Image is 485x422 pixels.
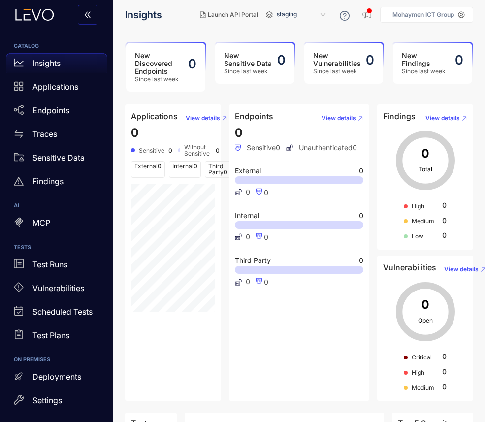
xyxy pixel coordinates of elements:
span: View details [186,115,220,122]
p: Findings [32,177,64,186]
a: Applications [6,77,107,100]
span: External [235,167,261,174]
a: Scheduled Tests [6,302,107,325]
span: 0 [246,278,250,286]
a: Test Plans [6,325,107,349]
span: 0 [442,217,447,225]
span: 0 [264,233,268,241]
p: Sensitive Data [32,153,85,162]
span: Since last week [402,68,446,75]
button: View details [314,110,363,126]
p: Mohaymen ICT Group [392,11,454,18]
b: 0 [168,147,172,154]
a: Sensitive Data [6,148,107,171]
span: Third Party [235,257,271,264]
span: Sensitive [139,147,164,154]
span: staging [277,7,328,23]
h6: CATALOG [14,43,99,49]
span: double-left [84,11,92,20]
a: Traces [6,124,107,148]
span: View details [322,115,356,122]
span: warning [14,176,24,186]
span: 0 [158,162,162,170]
span: Insights [125,9,162,21]
h3: New Findings [402,52,446,67]
b: 0 [216,147,220,154]
a: Findings [6,171,107,195]
span: Medium [412,217,434,225]
h4: Vulnerabilities [383,263,436,272]
h6: ON PREMISES [14,357,99,363]
a: Endpoints [6,100,107,124]
button: Launch API Portal [192,7,266,23]
h3: New Discovered Endpoints [135,52,188,75]
p: Insights [32,59,61,67]
p: Applications [32,82,78,91]
span: Launch API Portal [208,11,258,18]
h3: New Sensitive Data [224,52,272,67]
span: Low [412,232,423,240]
p: Traces [32,130,57,138]
p: Scheduled Tests [32,307,93,316]
span: 0 [359,167,363,174]
h4: Findings [383,112,416,121]
span: High [412,369,424,376]
a: MCP [6,213,107,237]
span: 0 [442,368,447,376]
span: Internal [235,212,259,219]
span: 0 [359,257,363,264]
span: swap [14,129,24,139]
span: 0 [131,126,139,140]
h6: AI [14,203,99,209]
span: Since last week [135,76,188,83]
h6: TESTS [14,245,99,251]
span: 0 [224,168,227,176]
span: Medium [412,384,434,391]
span: Internal [169,161,201,178]
span: 0 [194,162,197,170]
span: Since last week [313,68,361,75]
span: View details [425,115,460,122]
span: Without Sensitive [184,144,212,158]
p: Settings [32,396,62,405]
span: Sensitive 0 [235,144,280,152]
p: MCP [32,218,50,227]
p: Deployments [32,372,81,381]
p: Test Runs [32,260,67,269]
span: 0 [442,353,447,360]
span: External [131,161,165,178]
h4: Endpoints [235,112,273,121]
span: Critical [412,354,432,361]
button: double-left [78,5,97,25]
a: Settings [6,390,107,414]
span: 0 [246,233,250,241]
span: 0 [264,278,268,286]
h4: Applications [131,112,178,121]
h3: New Vulnerabilities [313,52,361,67]
span: 0 [442,383,447,390]
p: Vulnerabilities [32,284,84,292]
a: Insights [6,53,107,77]
h2: 0 [188,57,196,71]
span: View details [444,266,479,273]
span: 0 [264,188,268,196]
a: Test Runs [6,255,107,278]
span: Since last week [224,68,272,75]
p: Endpoints [32,106,69,115]
span: High [412,202,424,210]
span: 0 [359,212,363,219]
span: 0 [442,231,447,239]
span: 0 [235,126,243,140]
p: Test Plans [32,331,69,340]
span: Third Party [205,161,231,178]
span: 0 [246,188,250,196]
span: 0 [442,201,447,209]
h2: 0 [455,53,463,67]
h2: 0 [277,53,286,67]
button: View details [178,110,227,126]
a: Vulnerabilities [6,278,107,302]
h2: 0 [366,53,374,67]
span: Unauthenticated 0 [286,144,357,152]
button: View details [418,110,467,126]
a: Deployments [6,367,107,390]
